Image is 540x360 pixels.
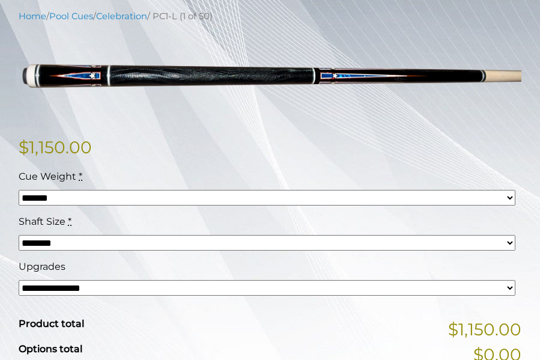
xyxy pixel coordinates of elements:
[19,137,92,157] bdi: 1,150.00
[19,343,82,355] span: Options total
[19,32,521,115] img: PC1-L.png
[96,11,147,22] a: Celebration
[19,318,84,329] span: Product total
[19,10,521,23] nav: Breadcrumb
[68,216,71,227] abbr: required
[79,171,82,182] abbr: required
[19,171,76,182] span: Cue Weight
[49,11,93,22] a: Pool Cues
[19,11,46,22] a: Home
[19,216,65,227] span: Shaft Size
[448,317,521,342] span: $1,150.00
[19,261,65,272] span: Upgrades
[19,137,29,157] span: $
